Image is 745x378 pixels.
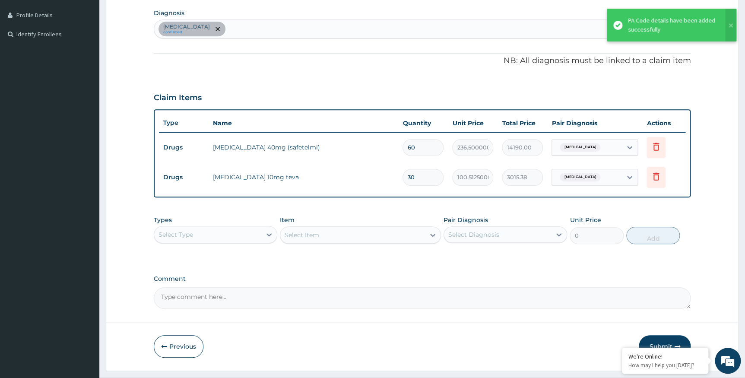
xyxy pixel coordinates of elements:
div: Chat with us now [45,48,145,60]
button: Previous [154,335,203,358]
td: [MEDICAL_DATA] 40mg (safetelmi) [209,139,399,156]
p: NB: All diagnosis must be linked to a claim item [154,55,691,67]
div: PA Code details have been added successfully [628,16,717,34]
th: Name [209,114,399,132]
label: Types [154,216,172,224]
button: Add [626,227,680,244]
span: remove selection option [214,25,222,33]
th: Quantity [398,114,448,132]
small: confirmed [163,30,210,35]
th: Actions [642,114,685,132]
span: We're online! [50,109,119,196]
p: How may I help you today? [628,362,702,369]
th: Pair Diagnosis [547,114,642,132]
td: [MEDICAL_DATA] 10mg teva [209,168,399,186]
img: d_794563401_company_1708531726252_794563401 [16,43,35,65]
td: Drugs [159,140,209,156]
td: Drugs [159,169,209,185]
span: [MEDICAL_DATA] [560,173,600,181]
div: Select Diagnosis [448,230,499,239]
div: Select Type [159,230,193,239]
label: Unit Price [570,216,601,224]
label: Pair Diagnosis [444,216,488,224]
textarea: Type your message and hit 'Enter' [4,236,165,266]
th: Unit Price [448,114,498,132]
th: Type [159,115,209,131]
p: [MEDICAL_DATA] [163,23,210,30]
button: Submit [639,335,691,358]
span: [MEDICAL_DATA] [560,143,600,152]
div: We're Online! [628,353,702,360]
label: Item [280,216,295,224]
h3: Claim Items [154,93,202,103]
div: Minimize live chat window [142,4,162,25]
th: Total Price [498,114,547,132]
label: Diagnosis [154,9,184,17]
label: Comment [154,275,691,283]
